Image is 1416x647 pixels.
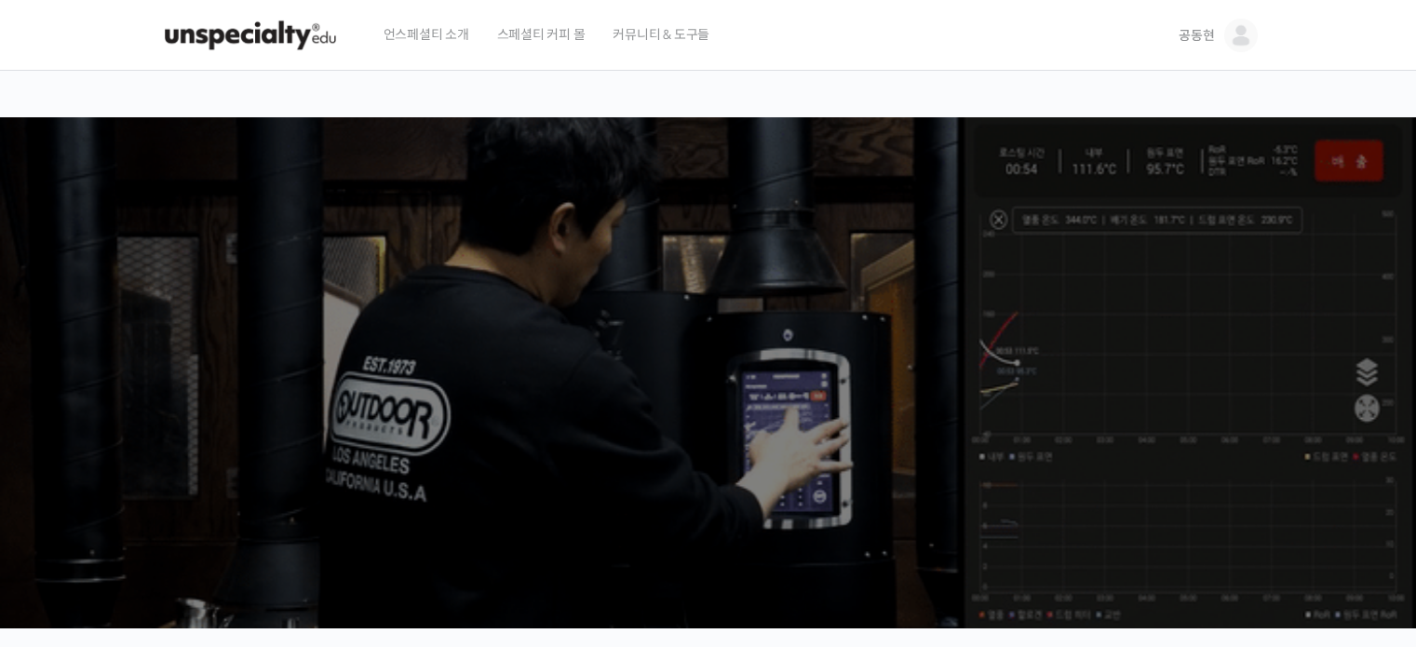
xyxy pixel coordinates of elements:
[1179,27,1214,44] span: 공동현
[19,387,1398,413] p: 시간과 장소에 구애받지 않고, 검증된 커리큘럼으로
[19,285,1398,379] p: [PERSON_NAME]을 다하는 당신을 위해, 최고와 함께 만든 커피 클래스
